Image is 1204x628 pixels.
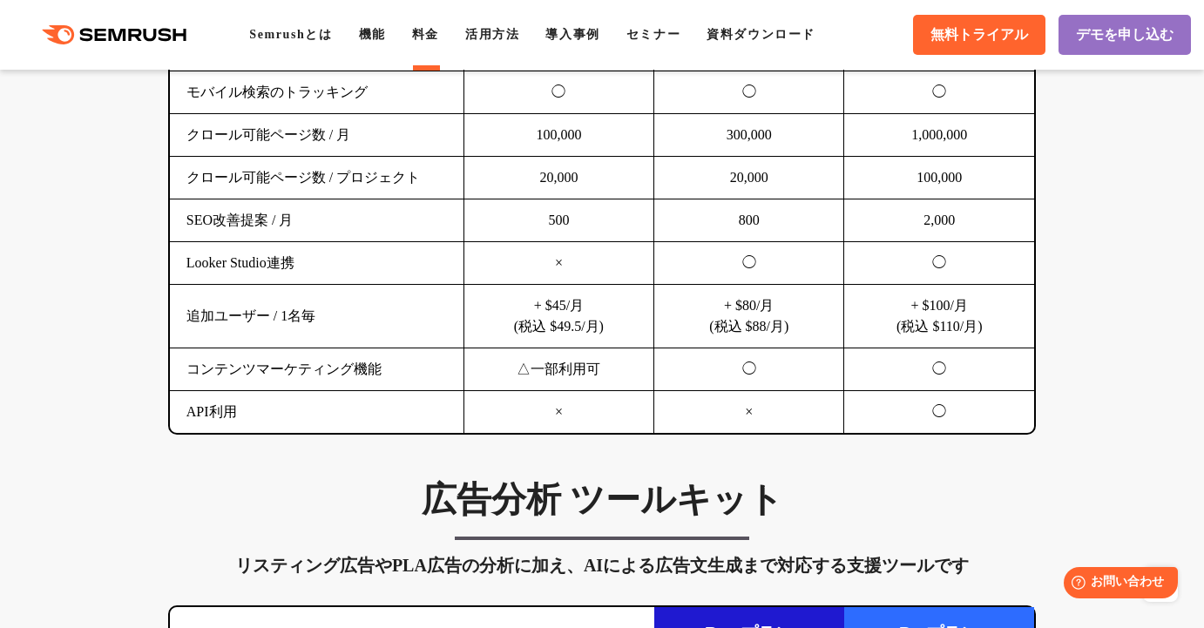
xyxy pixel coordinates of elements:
div: リスティング広告やPLA広告の分析に加え、AIによる広告文生成まで対応する支援ツールです [168,551,1037,579]
a: 活用方法 [465,28,519,41]
td: 800 [654,199,844,242]
td: 1,000,000 [844,114,1034,157]
a: 導入事例 [545,28,599,41]
td: 追加ユーザー / 1名毎 [170,285,463,348]
td: 2,000 [844,199,1034,242]
a: 料金 [412,28,439,41]
a: セミナー [626,28,680,41]
td: モバイル検索のトラッキング [170,71,463,114]
td: ◯ [463,71,653,114]
td: ◯ [654,242,844,285]
td: クロール可能ページ数 / 月 [170,114,463,157]
h3: 広告分析 ツールキット [168,478,1037,522]
td: コンテンツマーケティング機能 [170,348,463,391]
td: 20,000 [654,157,844,199]
a: 機能 [359,28,386,41]
td: 500 [463,199,653,242]
a: Semrushとは [249,28,332,41]
td: + $80/月 (税込 $88/月) [654,285,844,348]
td: ◯ [654,71,844,114]
td: 100,000 [463,114,653,157]
iframe: Help widget launcher [1049,560,1185,609]
a: デモを申し込む [1059,15,1191,55]
td: クロール可能ページ数 / プロジェクト [170,157,463,199]
td: × [463,242,653,285]
td: △一部利用可 [463,348,653,391]
td: + $45/月 (税込 $49.5/月) [463,285,653,348]
td: ◯ [844,348,1034,391]
a: 無料トライアル [913,15,1045,55]
td: ◯ [844,71,1034,114]
td: 100,000 [844,157,1034,199]
td: × [463,391,653,434]
span: デモを申し込む [1076,26,1174,44]
td: 20,000 [463,157,653,199]
td: ◯ [844,391,1034,434]
td: 300,000 [654,114,844,157]
td: × [654,391,844,434]
td: ◯ [844,242,1034,285]
a: 資料ダウンロード [707,28,815,41]
span: 無料トライアル [930,26,1028,44]
td: API利用 [170,391,463,434]
td: Looker Studio連携 [170,242,463,285]
td: SEO改善提案 / 月 [170,199,463,242]
td: + $100/月 (税込 $110/月) [844,285,1034,348]
td: ◯ [654,348,844,391]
